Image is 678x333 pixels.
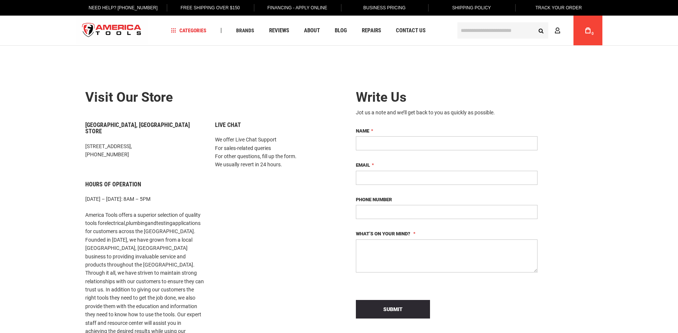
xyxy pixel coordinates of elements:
span: Repairs [362,28,381,33]
span: 0 [592,32,594,36]
span: Email [356,162,370,168]
span: Contact Us [396,28,426,33]
button: Search [534,23,548,37]
p: We offer Live Chat Support For sales-related queries For other questions, fill up the form. We us... [215,136,334,169]
a: Categories [168,26,210,36]
span: Phone Number [356,197,392,202]
img: America Tools [76,17,148,45]
span: About [304,28,320,33]
span: What’s on your mind? [356,231,410,236]
h6: Hours of Operation [85,181,204,188]
span: Submit [383,306,403,312]
span: Write Us [356,89,407,105]
h2: Visit our store [85,90,334,105]
a: 0 [581,16,595,45]
div: Jot us a note and we’ll get back to you as quickly as possible. [356,109,538,116]
span: Brands [236,28,254,33]
a: store logo [76,17,148,45]
button: Submit [356,300,430,319]
span: Blog [335,28,347,33]
a: electrical [105,220,125,226]
a: Repairs [358,26,384,36]
p: [DATE] – [DATE]: 8AM – 5PM [85,195,204,203]
a: Contact Us [393,26,429,36]
a: plumbing [126,220,148,226]
span: Reviews [269,28,289,33]
a: Blog [331,26,350,36]
a: Reviews [266,26,292,36]
span: Shipping Policy [452,5,491,10]
span: Categories [171,28,206,33]
h6: Live Chat [215,122,334,128]
p: [STREET_ADDRESS], [PHONE_NUMBER] [85,142,204,159]
a: About [301,26,323,36]
a: Brands [233,26,258,36]
h6: [GEOGRAPHIC_DATA], [GEOGRAPHIC_DATA] Store [85,122,204,135]
span: Name [356,128,369,134]
a: testing [156,220,172,226]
